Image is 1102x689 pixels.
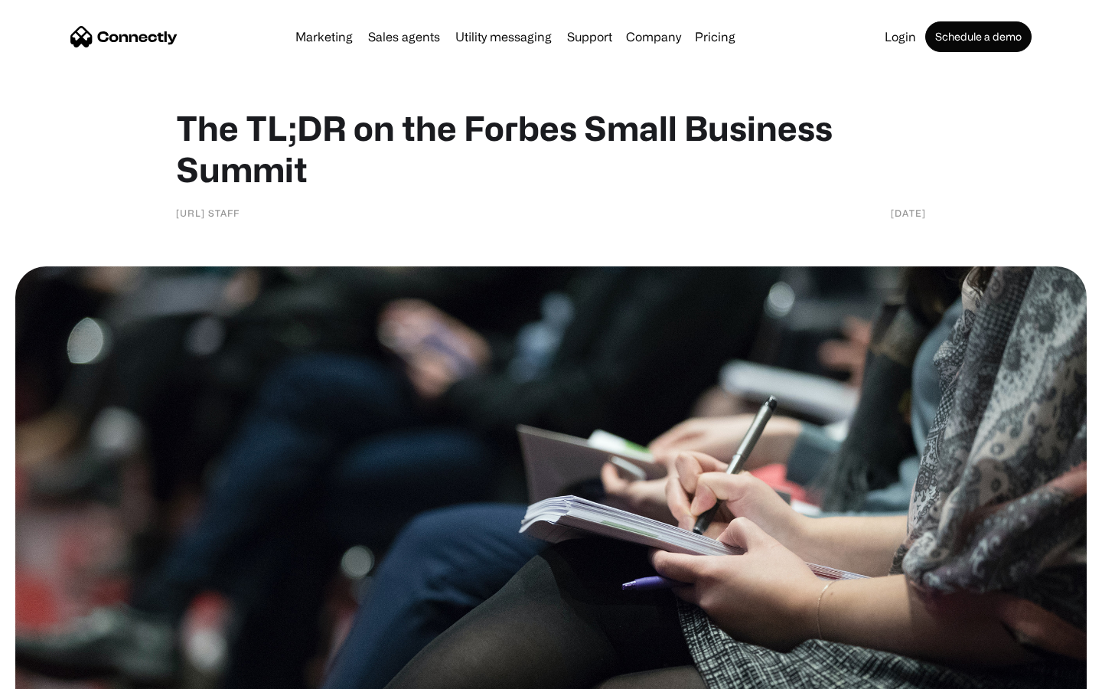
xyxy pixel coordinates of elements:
[31,662,92,684] ul: Language list
[626,26,681,47] div: Company
[176,107,926,190] h1: The TL;DR on the Forbes Small Business Summit
[891,205,926,220] div: [DATE]
[176,205,240,220] div: [URL] Staff
[689,31,742,43] a: Pricing
[449,31,558,43] a: Utility messaging
[289,31,359,43] a: Marketing
[925,21,1032,52] a: Schedule a demo
[879,31,922,43] a: Login
[362,31,446,43] a: Sales agents
[15,662,92,684] aside: Language selected: English
[561,31,618,43] a: Support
